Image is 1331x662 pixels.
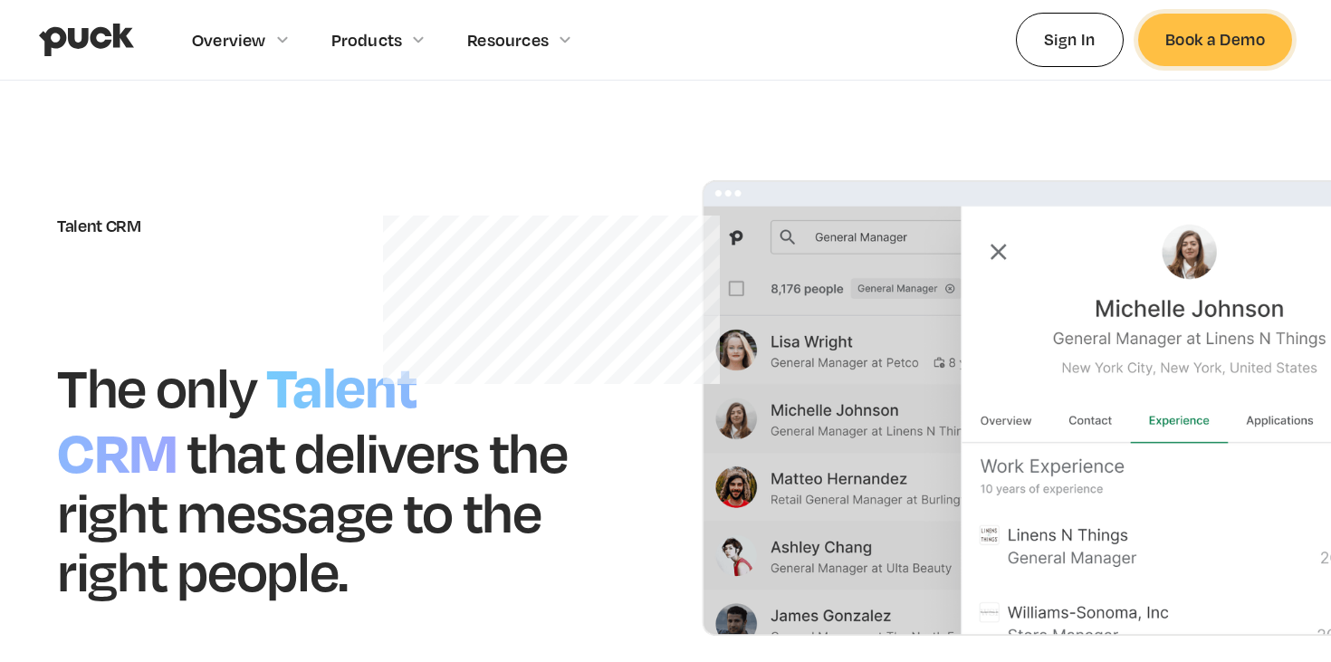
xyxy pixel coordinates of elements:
[57,417,568,605] h1: that delivers the right message to the right people.
[331,30,403,50] div: Products
[467,30,549,50] div: Resources
[57,345,417,488] h1: Talent CRM
[57,352,257,420] h1: The only
[57,216,629,235] div: Talent CRM
[1016,13,1124,66] a: Sign In
[1138,14,1292,65] a: Book a Demo
[192,30,266,50] div: Overview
